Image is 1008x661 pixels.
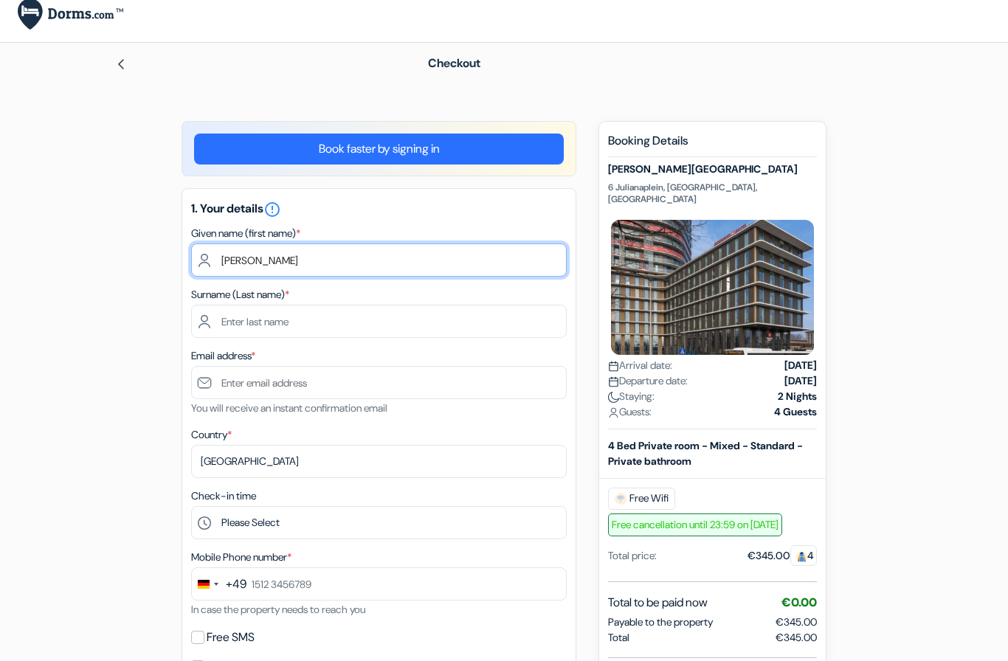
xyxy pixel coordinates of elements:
[207,627,255,648] label: Free SMS
[790,545,817,566] span: 4
[191,567,567,601] input: 1512 3456789
[608,358,672,373] span: Arrival date:
[115,58,127,70] img: left_arrow.svg
[608,134,817,157] h5: Booking Details
[608,615,713,630] span: Payable to the property
[774,404,817,420] strong: 4 Guests
[608,373,688,389] span: Departure date:
[608,389,655,404] span: Staying:
[191,488,256,504] label: Check-in time
[608,181,817,205] p: 6 Julianaplein, [GEOGRAPHIC_DATA], [GEOGRAPHIC_DATA]
[608,163,817,176] h5: [PERSON_NAME][GEOGRAPHIC_DATA]
[608,376,619,387] img: calendar.svg
[191,603,365,616] small: In case the property needs to reach you
[776,630,817,646] span: €345.00
[608,404,652,420] span: Guests:
[191,366,567,399] input: Enter email address
[263,201,281,218] i: error_outline
[608,594,708,612] span: Total to be paid now
[608,439,803,468] b: 4 Bed Private room - Mixed - Standard - Private bathroom
[784,358,817,373] strong: [DATE]
[784,373,817,389] strong: [DATE]
[191,201,567,218] h5: 1. Your details
[191,226,300,241] label: Given name (first name)
[608,548,657,564] div: Total price:
[191,348,255,364] label: Email address
[226,575,246,593] div: +49
[194,134,564,165] a: Book faster by signing in
[263,201,281,216] a: error_outline
[191,287,289,302] label: Surname (Last name)
[191,305,567,338] input: Enter last name
[776,615,817,629] span: €345.00
[192,568,246,600] button: Change country, selected Germany (+49)
[781,595,817,610] span: €0.00
[608,361,619,372] img: calendar.svg
[428,55,480,71] span: Checkout
[748,548,817,564] div: €345.00
[191,401,387,415] small: You will receive an instant confirmation email
[191,427,232,443] label: Country
[608,488,675,510] span: Free Wifi
[608,513,782,536] span: Free cancellation until 23:59 on [DATE]
[191,550,291,565] label: Mobile Phone number
[615,493,626,505] img: free_wifi.svg
[608,392,619,403] img: moon.svg
[796,551,807,562] img: guest.svg
[778,389,817,404] strong: 2 Nights
[608,630,629,646] span: Total
[608,407,619,418] img: user_icon.svg
[191,243,567,277] input: Enter first name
